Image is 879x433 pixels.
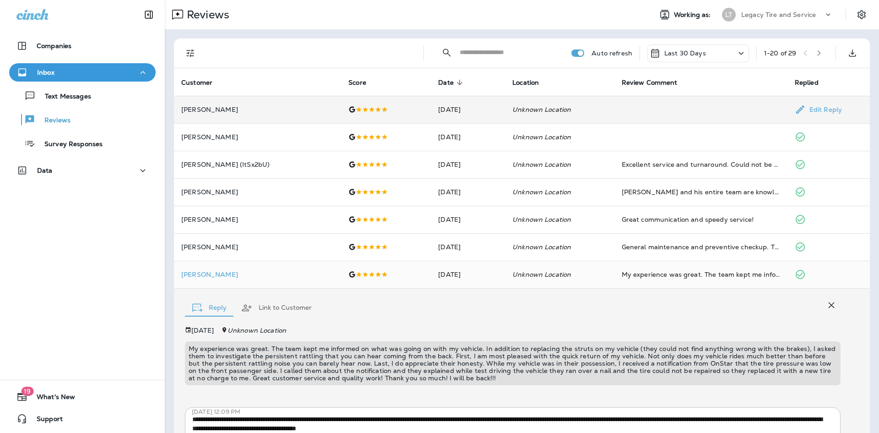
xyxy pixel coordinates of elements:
[795,79,819,87] span: Replied
[795,78,830,87] span: Replied
[438,78,466,87] span: Date
[674,11,713,19] span: Working as:
[9,37,156,55] button: Companies
[27,393,75,404] span: What's New
[512,160,571,169] em: Unknown Location
[622,79,678,87] span: Review Comment
[806,106,842,113] p: Edit Reply
[512,243,571,251] em: Unknown Location
[843,44,862,62] button: Export as CSV
[431,178,505,206] td: [DATE]
[512,105,571,114] em: Unknown Location
[664,49,706,57] p: Last 30 Days
[35,140,103,149] p: Survey Responses
[36,93,91,101] p: Text Messages
[9,110,156,129] button: Reviews
[622,242,780,252] div: General maintenance and preventive checkup. Tire rotation and brake check.
[9,134,156,153] button: Survey Responses
[181,78,224,87] span: Customer
[348,79,366,87] span: Score
[228,326,286,334] em: Unknown Location
[189,345,837,382] p: My experience was great. The team kept me informed on what was going on with my vehicle. In addit...
[21,387,33,396] span: 19
[431,151,505,178] td: [DATE]
[181,161,334,168] p: [PERSON_NAME] (ItSx2bU)
[9,63,156,82] button: Inbox
[722,8,736,22] div: LT
[9,86,156,105] button: Text Messages
[512,78,551,87] span: Location
[438,44,456,62] button: Collapse Search
[9,410,156,428] button: Support
[622,160,780,169] div: Excellent service and turnaround. Could not be happier.
[37,167,53,174] p: Data
[431,206,505,233] td: [DATE]
[9,161,156,180] button: Data
[27,415,63,426] span: Support
[234,291,319,324] button: Link to Customer
[181,188,334,196] p: [PERSON_NAME]
[185,291,234,324] button: Reply
[853,6,870,23] button: Settings
[181,271,334,278] div: Click to view Customer Drawer
[512,79,539,87] span: Location
[591,49,632,57] p: Auto refresh
[438,79,454,87] span: Date
[348,78,378,87] span: Score
[183,8,229,22] p: Reviews
[741,11,816,18] p: Legacy Tire and Service
[622,187,780,197] div: Brian and his entire team are knowledgeable, friendly and gives fast and fair service
[37,42,71,49] p: Companies
[431,261,505,288] td: [DATE]
[622,78,689,87] span: Review Comment
[181,44,200,62] button: Filters
[431,96,505,123] td: [DATE]
[181,79,212,87] span: Customer
[512,133,571,141] em: Unknown Location
[181,271,334,278] p: [PERSON_NAME]
[9,388,156,406] button: 19What's New
[181,133,334,141] p: [PERSON_NAME]
[35,116,71,125] p: Reviews
[512,270,571,279] em: Unknown Location
[136,5,162,24] button: Collapse Sidebar
[181,216,334,223] p: [PERSON_NAME]
[37,69,54,76] p: Inbox
[512,215,571,224] em: Unknown Location
[181,243,334,251] p: [PERSON_NAME]
[431,123,505,151] td: [DATE]
[431,233,505,261] td: [DATE]
[622,270,780,279] div: My experience was great. The team kept me informed on what was going on with my vehicle. In addit...
[512,188,571,196] em: Unknown Location
[764,49,796,57] div: 1 - 20 of 29
[181,106,334,113] p: [PERSON_NAME]
[192,408,847,416] p: [DATE] 12:09 PM
[191,327,214,334] p: [DATE]
[622,215,780,224] div: Great communication and speedy service!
